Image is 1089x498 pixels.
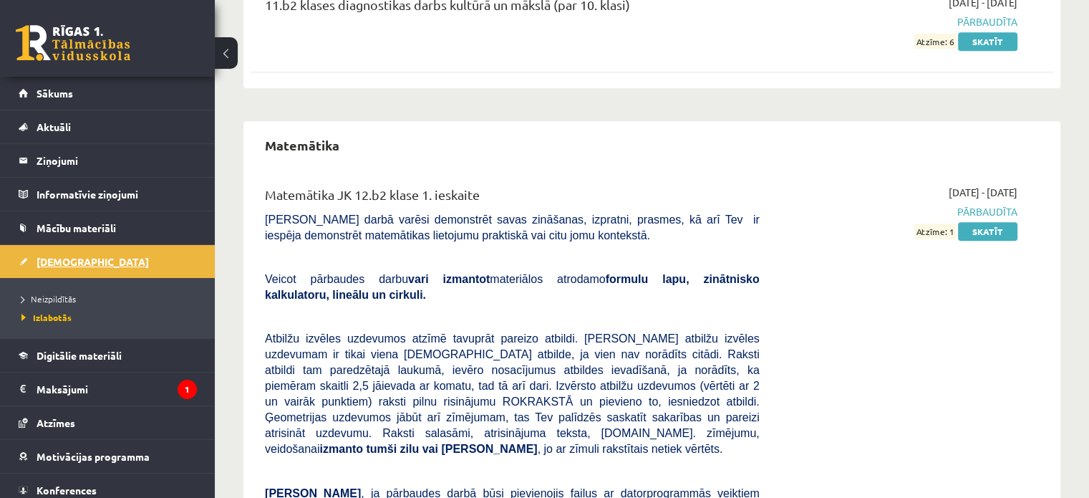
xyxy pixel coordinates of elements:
span: Konferences [37,484,97,497]
a: Digitālie materiāli [19,339,197,372]
span: Veicot pārbaudes darbu materiālos atrodamo [265,273,760,301]
a: Ziņojumi [19,144,197,177]
b: vari izmantot [408,273,490,285]
legend: Ziņojumi [37,144,197,177]
span: Neizpildītās [21,293,76,305]
a: Informatīvie ziņojumi [19,178,197,211]
span: [PERSON_NAME] darbā varēsi demonstrēt savas zināšanas, izpratni, prasmes, kā arī Tev ir iespēja d... [265,214,760,241]
a: Izlabotās [21,311,200,324]
span: Aktuāli [37,120,71,133]
a: Maksājumi1 [19,373,197,406]
a: Skatīt [958,32,1017,51]
h2: Matemātika [251,128,354,162]
span: Pārbaudīta [781,204,1017,219]
span: Mācību materiāli [37,221,116,234]
span: Izlabotās [21,312,72,323]
a: Aktuāli [19,110,197,143]
span: Digitālie materiāli [37,349,122,362]
span: [DEMOGRAPHIC_DATA] [37,255,149,268]
span: Motivācijas programma [37,450,150,463]
a: [DEMOGRAPHIC_DATA] [19,245,197,278]
a: Rīgas 1. Tālmācības vidusskola [16,25,130,61]
a: Sākums [19,77,197,110]
b: formulu lapu, zinātnisko kalkulatoru, lineālu un cirkuli. [265,273,760,301]
span: Atzīme: 1 [914,224,956,239]
span: Sākums [37,87,73,100]
span: Atzīmes [37,416,75,429]
legend: Informatīvie ziņojumi [37,178,197,211]
a: Motivācijas programma [19,440,197,473]
b: izmanto [320,443,363,455]
a: Skatīt [958,222,1017,241]
span: Atbilžu izvēles uzdevumos atzīmē tavuprāt pareizo atbildi. [PERSON_NAME] atbilžu izvēles uzdevuma... [265,332,760,455]
a: Atzīmes [19,406,197,439]
a: Neizpildītās [21,292,200,305]
div: Matemātika JK 12.b2 klase 1. ieskaite [265,185,760,211]
span: Pārbaudīta [781,14,1017,29]
a: Mācību materiāli [19,211,197,244]
span: Atzīme: 6 [914,34,956,49]
span: [DATE] - [DATE] [949,185,1017,200]
legend: Maksājumi [37,373,197,406]
i: 1 [178,380,197,399]
b: tumši zilu vai [PERSON_NAME] [366,443,537,455]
